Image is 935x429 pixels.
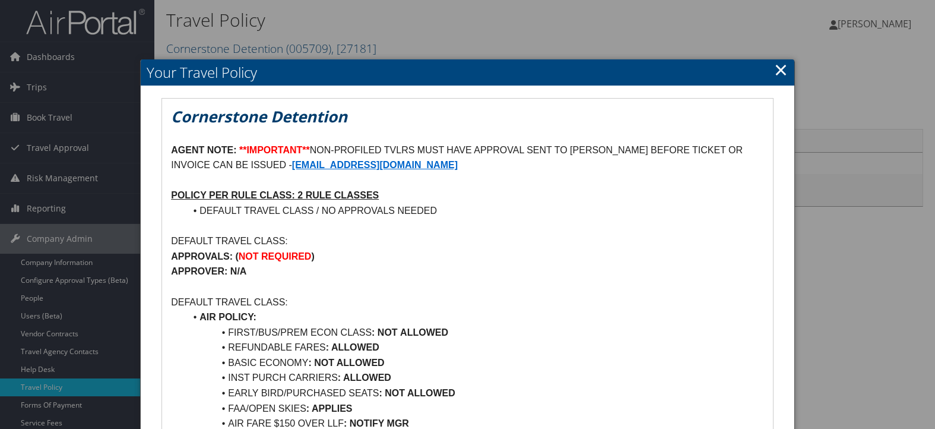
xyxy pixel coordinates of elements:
u: POLICY PER RULE CLASS: 2 RULE CLASSES [171,190,379,200]
li: BASIC ECONOMY [185,355,764,371]
strong: : NOT ALLOWED [379,388,455,398]
strong: AGENT NOTE: [171,145,236,155]
strong: APPROVALS: [171,251,233,261]
strong: AIR POLICY: [199,312,256,322]
strong: NOT [378,327,398,337]
li: FIRST/BUS/PREM ECON CLASS [185,325,764,340]
strong: : NOTIFY MGR [344,418,409,428]
strong: : APPLIES [306,403,353,414]
li: INST PURCH CARRIERS [185,370,764,386]
strong: : ALLOWED [338,373,391,383]
li: REFUNDABLE FARES [185,340,764,355]
li: FAA/OPEN SKIES [185,401,764,417]
p: DEFAULT TRAVEL CLASS: [171,234,764,249]
strong: : [372,327,375,337]
a: [EMAIL_ADDRESS][DOMAIN_NAME] [292,160,458,170]
strong: ( [235,251,238,261]
p: NON-PROFILED TVLRS MUST HAVE APPROVAL SENT TO [PERSON_NAME] BEFORE TICKET OR INVOICE CAN BE ISSUED - [171,143,764,173]
strong: : NOT ALLOWED [308,358,384,368]
strong: : ALLOWED [326,342,379,352]
p: DEFAULT TRAVEL CLASS: [171,295,764,310]
li: DEFAULT TRAVEL CLASS / NO APPROVALS NEEDED [185,203,764,219]
strong: APPROVER: N/A [171,266,246,276]
li: EARLY BIRD/PURCHASED SEATS [185,386,764,401]
em: Cornerstone Detention [171,106,347,127]
a: Close [774,58,788,81]
strong: ) [311,251,314,261]
strong: NOT REQUIRED [239,251,312,261]
strong: ALLOWED [400,327,448,337]
h2: Your Travel Policy [141,59,794,86]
